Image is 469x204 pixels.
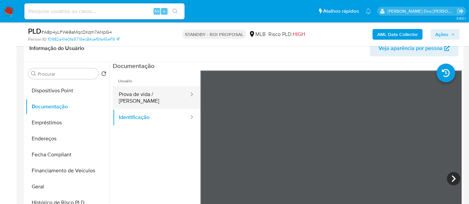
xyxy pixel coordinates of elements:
[31,71,36,76] button: Procurar
[370,40,458,56] button: Veja aparência por pessoa
[163,8,165,14] span: s
[26,147,109,163] button: Fecha Compliant
[377,29,418,40] b: AML Data Collector
[41,29,112,35] span: # A8p4yLFWe8aMqcDKqm7ANpG4
[154,8,160,14] span: Alt
[431,29,460,40] button: Ações
[435,29,448,40] span: Ações
[268,31,305,38] span: Risco PLD:
[457,8,464,15] a: Sair
[373,29,423,40] button: AML Data Collector
[26,115,109,131] button: Empréstimos
[38,71,96,77] input: Procurar
[26,83,109,99] button: Dispositivos Point
[28,26,41,36] b: PLD
[379,40,443,56] span: Veja aparência por pessoa
[26,163,109,179] button: Financiamento de Veículos
[388,8,455,14] p: renato.lopes@mercadopago.com.br
[29,45,84,52] h1: Informação do Usuário
[48,36,120,42] a: f0982a41e0fa9719ec84cef5fa45ef19
[182,30,246,39] p: STANDBY - ROI PROPOSAL
[456,16,466,21] span: 3.160.1
[101,71,106,78] button: Retornar ao pedido padrão
[293,30,305,38] span: HIGH
[26,131,109,147] button: Endereços
[24,7,185,16] input: Pesquise usuários ou casos...
[26,99,109,115] button: Documentação
[28,36,46,42] b: Person ID
[366,8,371,14] a: Notificações
[168,7,182,16] button: search-icon
[249,31,266,38] div: MLB
[323,8,359,15] span: Atalhos rápidos
[26,179,109,195] button: Geral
